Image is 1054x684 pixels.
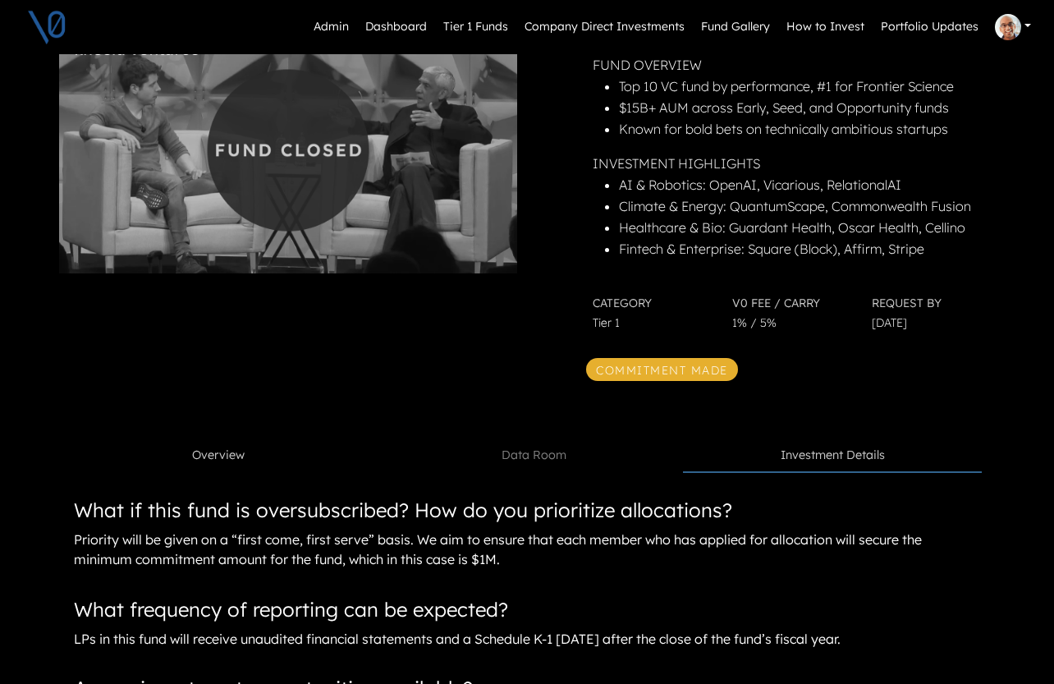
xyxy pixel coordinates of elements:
[619,195,992,217] li: Climate & Energy: QuantumScape, Commonwealth Fusion
[619,76,992,97] li: Top 10 VC fund by performance, #1 for Frontier Science
[995,14,1021,40] img: Profile
[437,11,515,43] a: Tier 1 Funds
[586,358,738,381] span: Commitment Made
[307,11,355,43] a: Admin
[872,315,907,330] span: [DATE]
[780,11,871,43] a: How to Invest
[619,174,992,195] li: AI & Robotics: OpenAI, Vicarious, RelationalAI
[694,11,777,43] a: Fund Gallery
[619,97,992,118] li: $15B+ AUM across Early, Seed, and Opportunity funds
[874,11,985,43] a: Portfolio Updates
[502,447,566,465] span: Data Room
[74,597,508,622] span: What frequency of reporting can be expected?
[872,296,942,310] span: Request By
[781,447,885,465] span: Investment Details
[732,315,777,330] span: 1% / 5%
[74,498,732,522] span: What if this fund is oversubscribed? How do you prioritize allocations?
[26,7,67,48] img: V0 logo
[593,315,620,330] span: Tier 1
[593,153,992,174] p: INVESTMENT HIGHLIGHTS
[518,11,691,43] a: Company Direct Investments
[72,627,982,651] div: LPs in this fund will receive unaudited financial statements and a Schedule K-1 [DATE] after the ...
[619,238,992,259] li: Fintech & Enterprise: Square (Block), Affirm, Stripe
[732,296,820,310] span: V0 Fee / Carry
[593,296,652,310] span: Category
[619,217,992,238] li: Healthcare & Bio: Guardant Health, Oscar Health, Cellino
[192,447,245,465] span: Overview
[72,527,982,572] div: Priority will be given on a “first come, first serve” basis. We aim to ensure that each member wh...
[59,27,517,273] img: khosla-closed.png
[593,54,992,76] p: FUND OVERVIEW
[619,118,992,140] li: Known for bold bets on technically ambitious startups
[359,11,433,43] a: Dashboard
